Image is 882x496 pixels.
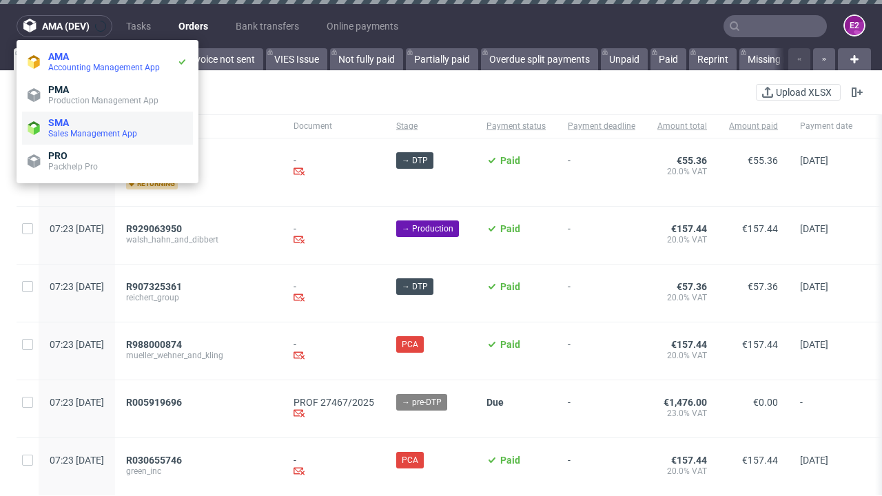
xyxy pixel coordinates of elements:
span: R988000874 [126,339,182,350]
div: - [294,339,374,363]
a: Unpaid [601,48,648,70]
span: €55.36 [748,155,778,166]
button: Upload XLSX [756,84,841,101]
span: SMA [48,117,69,128]
span: Paid [500,223,520,234]
span: PMA [48,84,69,95]
span: Production Management App [48,96,158,105]
span: - [568,455,635,479]
span: Paid [500,455,520,466]
span: R907325361 [126,281,182,292]
span: 20.0% VAT [657,292,707,303]
span: 20.0% VAT [657,234,707,245]
span: [DATE] [800,455,828,466]
span: ama (dev) [42,21,90,31]
span: 20.0% VAT [657,166,707,177]
a: Orders [170,15,216,37]
span: mueller_wehner_and_kling [126,350,271,361]
span: Due [486,397,504,408]
span: Payment date [800,121,852,132]
span: Payment status [486,121,546,132]
a: Overdue split payments [481,48,598,70]
a: VIES Issue [266,48,327,70]
span: - [568,281,635,305]
span: Payment deadline [568,121,635,132]
span: walsh_hahn_and_dibbert [126,234,271,245]
a: R907325361 [126,281,185,292]
span: €0.00 [753,397,778,408]
span: R929063950 [126,223,182,234]
span: PRO [48,150,68,161]
span: €157.44 [742,455,778,466]
a: Tasks [118,15,159,37]
span: Packhelp Pro [48,162,98,172]
a: Missing invoice [739,48,821,70]
a: All [14,48,53,70]
a: Partially paid [406,48,478,70]
div: - [294,455,374,479]
div: - [294,281,374,305]
span: 07:23 [DATE] [50,455,104,466]
span: R005919696 [126,397,182,408]
span: Amount paid [729,121,778,132]
span: AMA [48,51,69,62]
span: PCA [402,338,418,351]
button: ama (dev) [17,15,112,37]
a: PROPackhelp Pro [22,145,193,178]
span: Document [294,121,374,132]
span: €157.44 [742,223,778,234]
span: 20.0% VAT [657,350,707,361]
span: €157.44 [671,223,707,234]
span: reichert_group [126,166,271,177]
span: - [800,397,852,421]
span: 23.0% VAT [657,408,707,419]
a: PROF 27467/2025 [294,397,374,408]
span: - [568,155,635,189]
span: €157.44 [671,339,707,350]
span: → DTP [402,154,428,167]
span: R030655746 [126,455,182,466]
span: [DATE] [800,155,828,166]
figcaption: e2 [845,16,864,35]
a: Not fully paid [330,48,403,70]
span: reichert_group [126,292,271,303]
span: 07:23 [DATE] [50,397,104,408]
span: Stage [396,121,464,132]
span: 07:23 [DATE] [50,223,104,234]
span: PCA [402,454,418,466]
a: R005919696 [126,397,185,408]
span: €55.36 [677,155,707,166]
span: 20.0% VAT [657,466,707,477]
a: PMAProduction Management App [22,79,193,112]
a: R929063950 [126,223,185,234]
span: Paid [500,281,520,292]
span: €1,476.00 [664,397,707,408]
span: €57.36 [677,281,707,292]
a: Paid [650,48,686,70]
a: R030655746 [126,455,185,466]
div: - [294,223,374,247]
span: - [568,397,635,421]
span: Accounting Management App [48,63,160,72]
span: returning [126,178,178,189]
span: [DATE] [800,339,828,350]
span: - [568,339,635,363]
span: → DTP [402,280,428,293]
span: €57.36 [748,281,778,292]
a: Online payments [318,15,407,37]
span: → Production [402,223,453,235]
a: Bank transfers [227,15,307,37]
span: → pre-DTP [402,396,442,409]
span: 07:23 [DATE] [50,281,104,292]
a: Reprint [689,48,737,70]
span: Amount total [657,121,707,132]
a: R988000874 [126,339,185,350]
span: 07:23 [DATE] [50,339,104,350]
span: [DATE] [800,223,828,234]
span: Order ID [126,121,271,132]
span: green_inc [126,466,271,477]
span: Paid [500,339,520,350]
span: Upload XLSX [773,87,834,97]
span: Sales Management App [48,129,137,138]
span: €157.44 [742,339,778,350]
